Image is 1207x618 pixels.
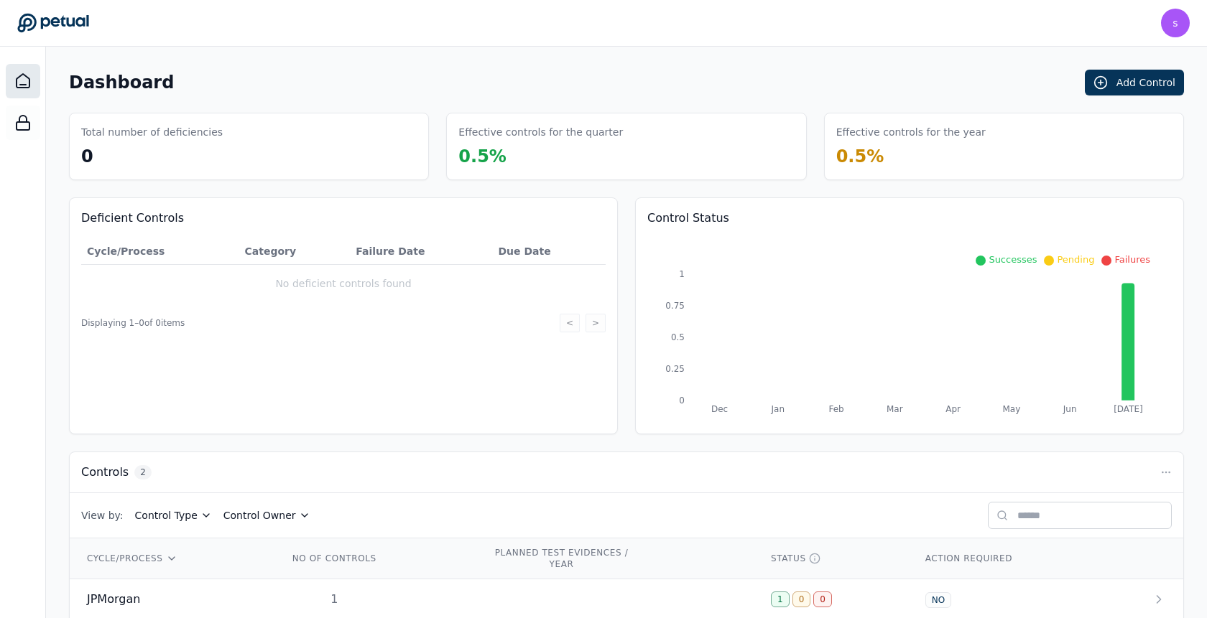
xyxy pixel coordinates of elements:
tspan: 0.75 [665,301,685,311]
tspan: Jun [1063,404,1077,414]
button: < [560,314,580,332]
th: Cycle/Process [81,238,239,265]
span: 0.5 % [836,146,884,167]
td: No deficient controls found [81,265,606,303]
span: 0.5 % [458,146,507,167]
span: Displaying 1– 0 of 0 items [81,317,185,329]
span: View by: [81,508,124,523]
h3: Controls [81,464,129,481]
tspan: 0.5 [671,332,685,342]
tspan: 1 [679,269,685,279]
span: s [1173,16,1178,30]
tspan: 0.25 [665,364,685,374]
h3: Effective controls for the year [836,125,986,139]
span: Pending [1057,254,1094,265]
a: Go to Dashboard [17,13,89,33]
th: Due Date [492,238,606,265]
tspan: [DATE] [1114,404,1142,414]
div: STATUS [771,553,891,564]
th: Failure Date [350,238,492,265]
div: PLANNED TEST EVIDENCES / YEAR [492,547,630,570]
div: 0 [813,591,832,607]
div: 1 [288,591,380,608]
a: SOC [6,106,40,140]
h3: Control Status [647,210,1172,227]
span: Failures [1114,254,1150,265]
button: Control Owner [223,508,310,523]
h3: Total number of deficiencies [81,125,223,139]
tspan: Mar [887,404,903,414]
div: 1 [771,591,790,607]
h1: Dashboard [69,71,174,94]
div: CYCLE/PROCESS [87,553,254,564]
h3: Effective controls for the quarter [458,125,623,139]
th: ACTION REQUIRED [908,538,1104,579]
th: Category [239,238,351,265]
tspan: Dec [711,404,728,414]
tspan: Feb [828,404,843,414]
div: NO [925,592,951,608]
button: Add Control [1085,70,1184,95]
tspan: May [1002,404,1020,414]
tspan: Jan [771,404,785,414]
span: 2 [134,465,152,479]
a: Dashboard [6,64,40,98]
button: > [586,314,606,332]
div: NO OF CONTROLS [288,553,380,564]
button: Control Type [135,508,212,523]
tspan: 0 [679,395,685,406]
div: 0 [792,591,811,607]
tspan: Apr [945,404,961,414]
span: Successes [989,254,1037,265]
h3: Deficient Controls [81,210,606,227]
span: JPMorgan [87,591,140,608]
span: 0 [81,146,93,167]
